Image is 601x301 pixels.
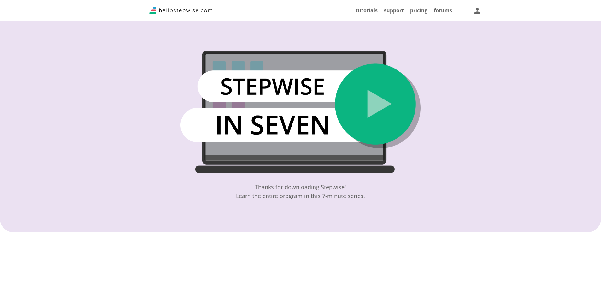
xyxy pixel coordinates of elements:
[384,7,404,14] a: support
[236,183,365,200] div: Thanks for downloading Stepwise! Learn the entire program in this 7-minute series.
[149,7,212,14] img: Logo
[434,7,452,14] a: forums
[410,7,427,14] a: pricing
[149,9,212,15] a: Stepwise
[356,7,378,14] a: tutorials
[180,51,421,173] img: thumbnailGuid1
